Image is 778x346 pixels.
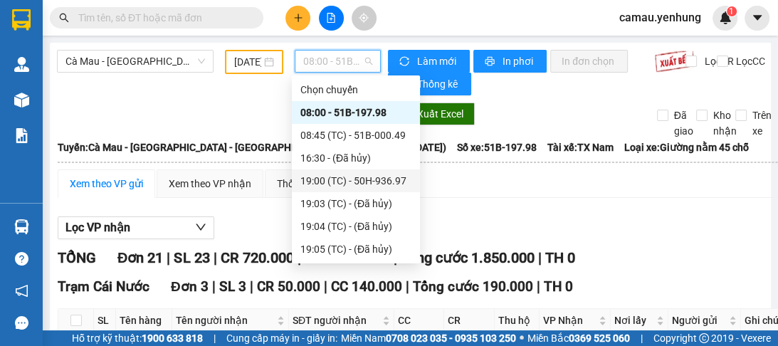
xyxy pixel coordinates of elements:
[300,241,411,257] div: 19:05 (TC) - (Đã hủy)
[672,313,726,328] span: Người gửi
[550,50,628,73] button: In đơn chọn
[195,221,206,233] span: down
[78,10,246,26] input: Tìm tên, số ĐT hoặc mã đơn
[520,335,524,341] span: ⚪️
[641,330,643,346] span: |
[72,330,203,346] span: Hỗ trợ kỹ thuật:
[257,278,320,295] span: CR 50.000
[300,196,411,211] div: 19:03 (TC) - (Đã hủy)
[58,278,149,295] span: Trạm Cái Nước
[417,106,463,122] span: Xuất Excel
[386,332,516,344] strong: 0708 023 035 - 0935 103 250
[300,127,411,143] div: 08:45 (TC) - 51B-000.49
[220,249,293,266] span: CR 720.000
[116,309,173,332] th: Tên hàng
[12,9,31,31] img: logo-vxr
[614,313,653,328] span: Nơi lấy
[300,105,411,120] div: 08:00 - 51B-197.98
[545,249,574,266] span: TH 0
[359,13,369,23] span: aim
[569,332,630,344] strong: 0369 525 060
[171,278,209,295] span: Đơn 3
[699,53,736,69] span: Lọc CR
[537,278,540,295] span: |
[300,150,411,166] div: 16:30 - (Đã hủy)
[14,93,29,108] img: warehouse-icon
[70,176,143,192] div: Xem theo VP gửi
[117,249,163,266] span: Đơn 21
[277,176,317,192] div: Thống kê
[485,56,497,68] span: printer
[319,6,344,31] button: file-add
[324,278,327,295] span: |
[94,309,116,332] th: SL
[226,330,337,346] span: Cung cấp máy in - giấy in:
[15,316,28,330] span: message
[14,219,29,234] img: warehouse-icon
[624,140,749,155] span: Loại xe: Giường nằm 45 chỗ
[300,82,411,98] div: Chọn chuyến
[58,216,214,239] button: Lọc VP nhận
[654,50,695,73] img: 9k=
[169,176,251,192] div: Xem theo VP nhận
[15,284,28,298] span: notification
[751,11,764,24] span: caret-down
[399,56,411,68] span: sync
[547,140,614,155] span: Tài xế: TX Nam
[747,108,777,139] span: Trên xe
[503,53,535,69] span: In phơi
[58,142,332,153] b: Tuyến: Cà Mau - [GEOGRAPHIC_DATA] - [GEOGRAPHIC_DATA]
[293,313,379,328] span: SĐT người nhận
[668,108,699,139] span: Đã giao
[745,6,769,31] button: caret-down
[341,330,516,346] span: Miền Nam
[14,128,29,143] img: solution-icon
[352,6,377,31] button: aim
[537,249,541,266] span: |
[457,140,537,155] span: Số xe: 51B-197.98
[388,73,471,95] button: bar-chartThống kê
[388,50,470,73] button: syncLàm mới
[250,278,253,295] span: |
[292,78,420,101] div: Chọn chuyến
[176,313,274,328] span: Tên người nhận
[544,278,573,295] span: TH 0
[214,330,216,346] span: |
[285,6,310,31] button: plus
[413,278,533,295] span: Tổng cước 190.000
[495,309,540,332] th: Thu hộ
[699,333,709,343] span: copyright
[59,13,69,23] span: search
[417,53,458,69] span: Làm mới
[719,11,732,24] img: icon-new-feature
[727,6,737,16] sup: 1
[608,9,713,26] span: camau.yenhung
[293,13,303,23] span: plus
[234,54,261,70] input: 10/08/2025
[708,108,742,139] span: Kho nhận
[303,51,372,72] span: 08:00 - 51B-197.98
[14,57,29,72] img: warehouse-icon
[406,278,409,295] span: |
[167,249,170,266] span: |
[15,252,28,266] span: question-circle
[394,309,444,332] th: CC
[730,53,767,69] span: Lọc CC
[65,51,205,72] span: Cà Mau - Sài Gòn - Đồng Nai
[729,6,734,16] span: 1
[473,50,547,73] button: printerIn phơi
[417,76,460,92] span: Thống kê
[300,173,411,189] div: 19:00 (TC) - 50H-936.97
[212,278,216,295] span: |
[58,249,96,266] span: TỔNG
[444,309,494,332] th: CR
[142,332,203,344] strong: 1900 633 818
[213,249,216,266] span: |
[174,249,209,266] span: SL 23
[219,278,246,295] span: SL 3
[331,278,402,295] span: CC 140.000
[326,13,336,23] span: file-add
[65,219,130,236] span: Lọc VP nhận
[390,103,475,125] button: downloadXuất Excel
[300,219,411,234] div: 19:04 (TC) - (Đã hủy)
